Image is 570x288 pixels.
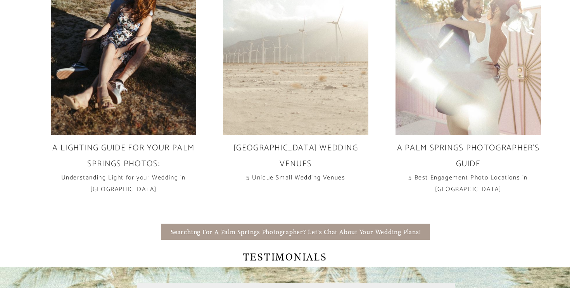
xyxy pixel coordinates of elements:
a: 5 Best Engagement Photo Locations in [GEOGRAPHIC_DATA] [408,172,530,195]
a: 5 Unique Small Wedding Venues [246,172,345,183]
a: A LIGHTING GUIDE FOR YOUR PALM SPRINGS PHOTOS: [52,141,197,171]
span: Searching for a palm springs photographer? Let's chat about your wedding plans! [171,228,421,236]
a: [GEOGRAPHIC_DATA] Wedding Venues [233,141,361,171]
a: Understanding Light for your Wedding in [GEOGRAPHIC_DATA] [61,172,188,195]
a: a Palm springs Photographer's Guide [397,141,542,171]
a: Searching for a palm springs photographer? Let's chat about your wedding plans! [161,224,430,240]
h4: Testimonials [29,251,541,264]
